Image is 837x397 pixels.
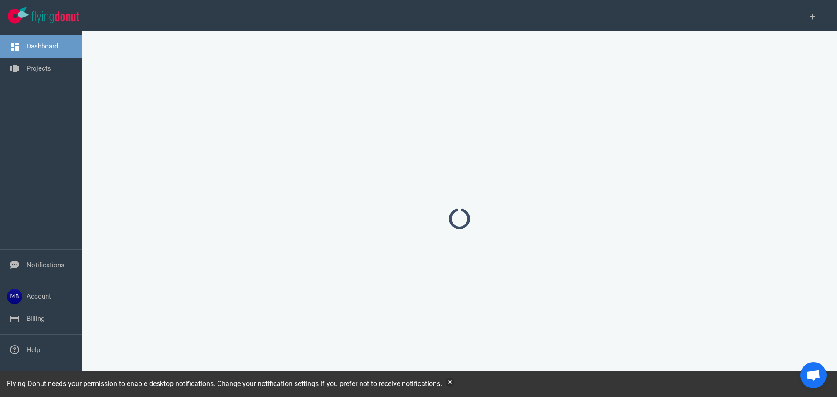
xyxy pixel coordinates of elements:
[27,346,40,354] a: Help
[27,261,65,269] a: Notifications
[214,380,442,388] span: . Change your if you prefer not to receive notifications.
[27,42,58,50] a: Dashboard
[258,380,319,388] a: notification settings
[27,292,51,300] a: Account
[800,362,827,388] div: Open de chat
[127,380,214,388] a: enable desktop notifications
[27,64,51,72] a: Projects
[27,315,44,322] a: Billing
[31,11,79,23] img: Flying Donut text logo
[7,380,214,388] span: Flying Donut needs your permission to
